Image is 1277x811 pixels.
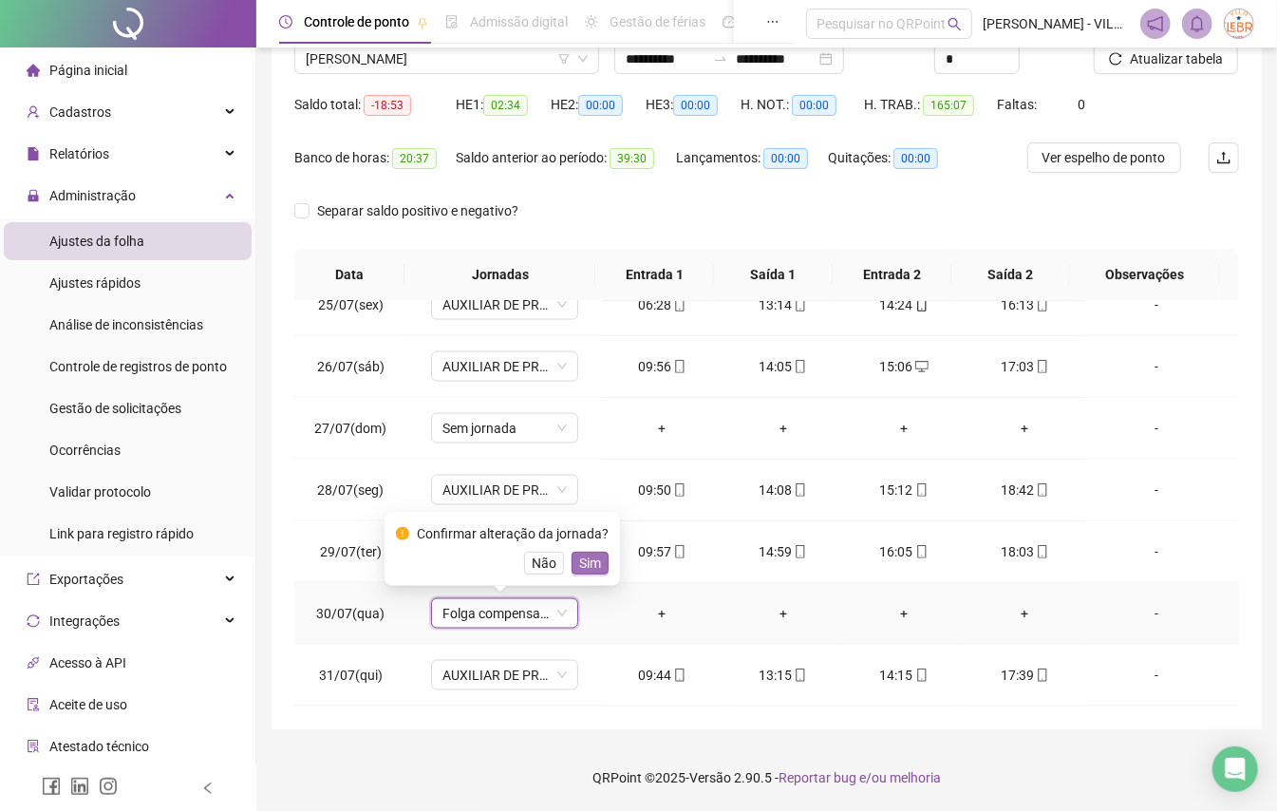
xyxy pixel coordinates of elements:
[49,739,149,754] span: Atestado técnico
[304,14,409,29] span: Controle de ponto
[980,418,1070,439] div: +
[1027,142,1181,173] button: Ver espelho de ponto
[980,294,1070,315] div: 16:13
[49,443,121,458] span: Ocorrências
[442,352,567,381] span: AUXILIAR DE PRODUÇÃO 1
[1034,545,1049,558] span: mobile
[524,552,564,575] button: Não
[1078,97,1085,112] span: 0
[948,17,962,31] span: search
[306,45,588,73] span: MATEUS OLIVEIRA DOS SANTOS
[763,148,808,169] span: 00:00
[49,484,151,500] span: Validar protocolo
[997,97,1040,112] span: Faltas:
[49,234,144,249] span: Ajustes da folha
[1147,15,1164,32] span: notification
[980,356,1070,377] div: 17:03
[49,359,227,374] span: Controle de registros de ponto
[779,770,941,785] span: Reportar bug e/ou melhoria
[1034,298,1049,311] span: mobile
[1100,541,1212,562] div: -
[738,480,828,500] div: 14:08
[201,782,215,795] span: left
[792,669,807,682] span: mobile
[310,200,526,221] span: Separar saldo positivo e negativo?
[27,740,40,753] span: solution
[913,545,929,558] span: mobile
[27,698,40,711] span: audit
[792,298,807,311] span: mobile
[713,51,728,66] span: to
[49,526,194,541] span: Link para registro rápido
[294,147,456,169] div: Banco de horas:
[27,189,40,202] span: lock
[1084,264,1205,285] span: Observações
[1212,746,1258,792] div: Open Intercom Messenger
[1189,15,1206,32] span: bell
[913,360,929,373] span: desktop
[294,249,404,301] th: Data
[864,94,997,116] div: H. TRAB.:
[738,356,828,377] div: 14:05
[595,249,714,301] th: Entrada 1
[689,770,731,785] span: Versão
[49,63,127,78] span: Página inicial
[27,147,40,160] span: file
[913,298,929,311] span: mobile
[723,15,736,28] span: dashboard
[893,148,938,169] span: 00:00
[858,603,948,624] div: +
[585,15,598,28] span: sun
[417,17,428,28] span: pushpin
[676,147,828,169] div: Lançamentos:
[404,249,595,301] th: Jornadas
[70,777,89,796] span: linkedin
[417,523,609,544] div: Confirmar alteração da jornada?
[792,545,807,558] span: mobile
[49,275,141,291] span: Ajustes rápidos
[792,483,807,497] span: mobile
[1100,480,1212,500] div: -
[646,94,741,116] div: HE 3:
[980,603,1070,624] div: +
[1094,44,1238,74] button: Atualizar tabela
[671,483,686,497] span: mobile
[27,64,40,77] span: home
[858,480,948,500] div: 15:12
[858,665,948,686] div: 14:15
[1034,360,1049,373] span: mobile
[984,13,1130,34] span: [PERSON_NAME] - VILA CELEBRAR SALVADOR
[1130,48,1223,69] span: Atualizar tabela
[442,291,567,319] span: AUXILIAR DE PRODUÇÃO 1
[792,95,836,116] span: 00:00
[42,777,61,796] span: facebook
[442,599,567,628] span: Folga compensatória
[671,545,686,558] span: mobile
[318,297,384,312] span: 25/07(sex)
[316,606,385,621] span: 30/07(qua)
[49,572,123,587] span: Exportações
[1225,9,1253,38] img: 2679
[833,249,951,301] th: Entrada 2
[99,777,118,796] span: instagram
[27,614,40,628] span: sync
[27,656,40,670] span: api
[1034,669,1049,682] span: mobile
[49,613,120,629] span: Integrações
[578,95,623,116] span: 00:00
[1100,665,1212,686] div: -
[27,573,40,586] span: export
[741,94,864,116] div: H. NOT.:
[1069,249,1220,301] th: Observações
[551,94,646,116] div: HE 2:
[442,414,567,443] span: Sem jornada
[923,95,974,116] span: 165:07
[49,146,109,161] span: Relatórios
[392,148,437,169] span: 20:37
[532,553,556,574] span: Não
[617,480,707,500] div: 09:50
[617,418,707,439] div: +
[572,552,609,575] button: Sim
[320,544,382,559] span: 29/07(ter)
[828,147,961,169] div: Quitações:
